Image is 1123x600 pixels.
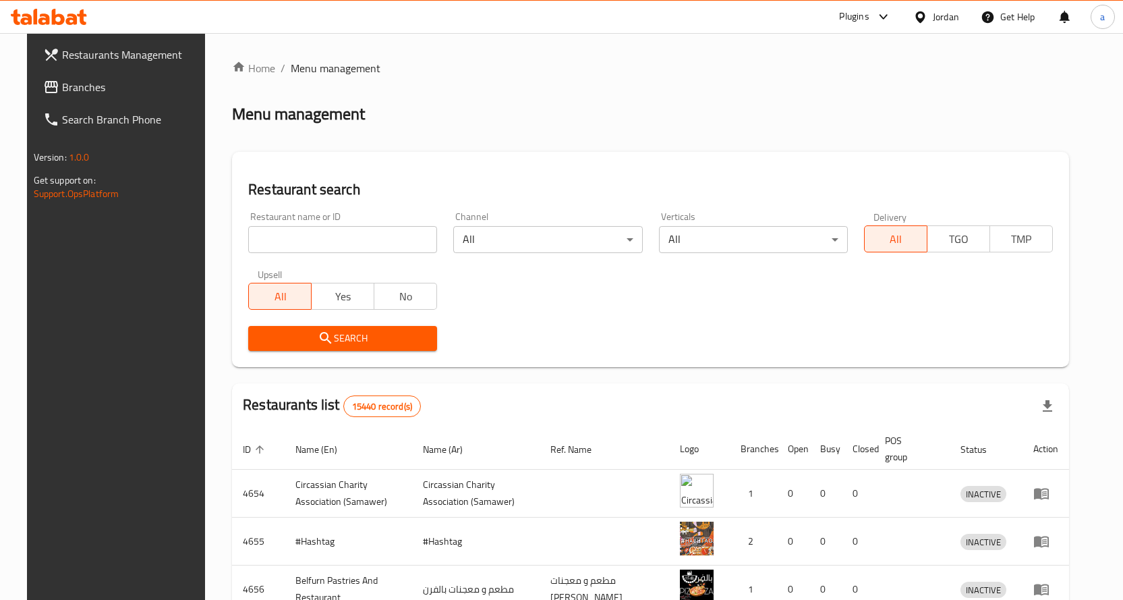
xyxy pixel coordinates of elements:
[1031,390,1064,422] div: Export file
[996,229,1047,249] span: TMP
[248,180,1053,200] h2: Restaurant search
[380,287,432,306] span: No
[285,518,412,566] td: #Hashtag
[311,283,374,310] button: Yes
[669,429,730,470] th: Logo
[34,148,67,166] span: Version:
[777,429,809,470] th: Open
[550,441,609,458] span: Ref. Name
[317,287,369,306] span: Yes
[343,396,421,417] div: Total records count
[1033,533,1058,549] div: Menu
[777,470,809,518] td: 0
[243,395,421,417] h2: Restaurants list
[232,518,285,566] td: 4655
[291,60,380,76] span: Menu management
[842,429,874,470] th: Closed
[34,171,96,189] span: Get support on:
[62,79,204,95] span: Branches
[960,487,1006,502] span: INACTIVE
[842,518,874,566] td: 0
[285,470,412,518] td: ​Circassian ​Charity ​Association​ (Samawer)
[412,518,540,566] td: #Hashtag
[730,470,777,518] td: 1
[730,518,777,566] td: 2
[453,226,642,253] div: All
[1033,581,1058,597] div: Menu
[933,229,985,249] span: TGO
[243,441,268,458] span: ID
[777,518,809,566] td: 0
[842,470,874,518] td: 0
[960,535,1006,550] span: INACTIVE
[423,441,480,458] span: Name (Ar)
[839,9,869,25] div: Plugins
[1100,9,1105,24] span: a
[659,226,848,253] div: All
[248,326,437,351] button: Search
[989,225,1053,252] button: TMP
[32,38,214,71] a: Restaurants Management
[933,9,959,24] div: Jordan
[69,148,90,166] span: 1.0.0
[232,60,275,76] a: Home
[344,400,420,413] span: 15440 record(s)
[730,429,777,470] th: Branches
[34,185,119,202] a: Support.OpsPlatform
[232,103,365,125] h2: Menu management
[248,283,312,310] button: All
[885,433,933,465] span: POS group
[248,226,437,253] input: Search for restaurant name or ID..
[870,229,922,249] span: All
[1023,429,1069,470] th: Action
[254,287,306,306] span: All
[232,470,285,518] td: 4654
[32,71,214,103] a: Branches
[680,522,714,555] img: #Hashtag
[680,474,714,508] img: ​Circassian ​Charity ​Association​ (Samawer)
[412,470,540,518] td: ​Circassian ​Charity ​Association​ (Samawer)
[62,111,204,128] span: Search Branch Phone
[873,212,907,221] label: Delivery
[809,429,842,470] th: Busy
[809,518,842,566] td: 0
[960,441,1004,458] span: Status
[259,330,426,347] span: Search
[809,470,842,518] td: 0
[960,582,1006,598] span: INACTIVE
[374,283,437,310] button: No
[62,47,204,63] span: Restaurants Management
[295,441,355,458] span: Name (En)
[232,60,1069,76] nav: breadcrumb
[281,60,285,76] li: /
[32,103,214,136] a: Search Branch Phone
[864,225,927,252] button: All
[927,225,990,252] button: TGO
[1033,485,1058,501] div: Menu
[258,269,283,279] label: Upsell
